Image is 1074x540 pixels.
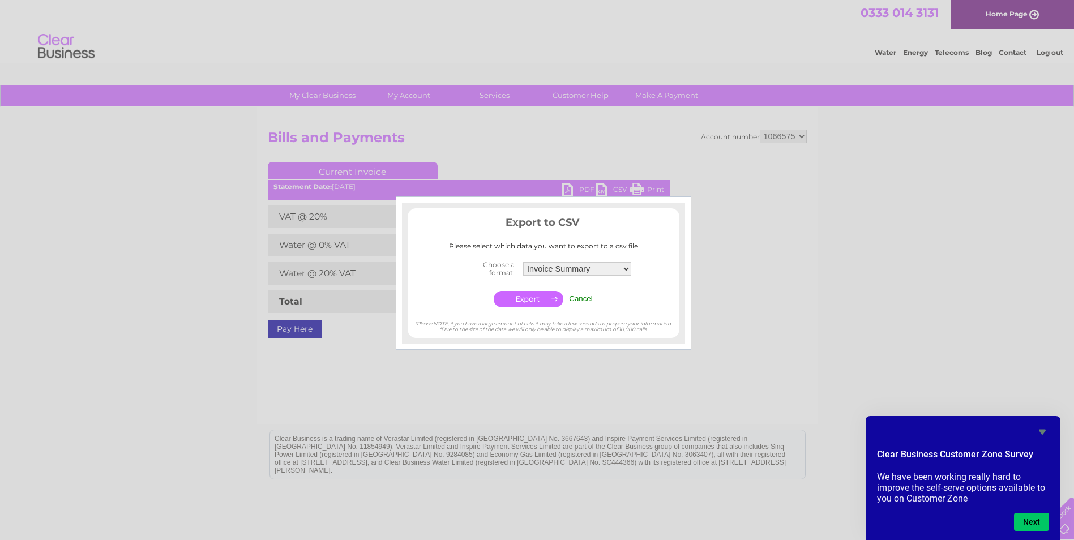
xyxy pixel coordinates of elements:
th: Choose a format: [452,258,520,280]
a: 0333 014 3131 [861,6,939,20]
div: Please select which data you want to export to a csv file [408,242,679,250]
a: Blog [975,48,992,57]
a: Telecoms [935,48,969,57]
button: Hide survey [1036,425,1049,439]
a: Contact [999,48,1026,57]
input: Cancel [569,294,593,303]
div: Clear Business Customer Zone Survey [877,425,1049,531]
a: Energy [903,48,928,57]
a: Water [875,48,896,57]
div: Clear Business is a trading name of Verastar Limited (registered in [GEOGRAPHIC_DATA] No. 3667643... [270,6,805,55]
h3: Export to CSV [408,215,679,234]
button: Next question [1014,513,1049,531]
h2: Clear Business Customer Zone Survey [877,448,1049,467]
img: logo.png [37,29,95,64]
a: Log out [1037,48,1063,57]
p: We have been working really hard to improve the self-serve options available to you on Customer Zone [877,472,1049,504]
div: *Please NOTE, if you have a large amount of calls it may take a few seconds to prepare your infor... [408,310,679,333]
